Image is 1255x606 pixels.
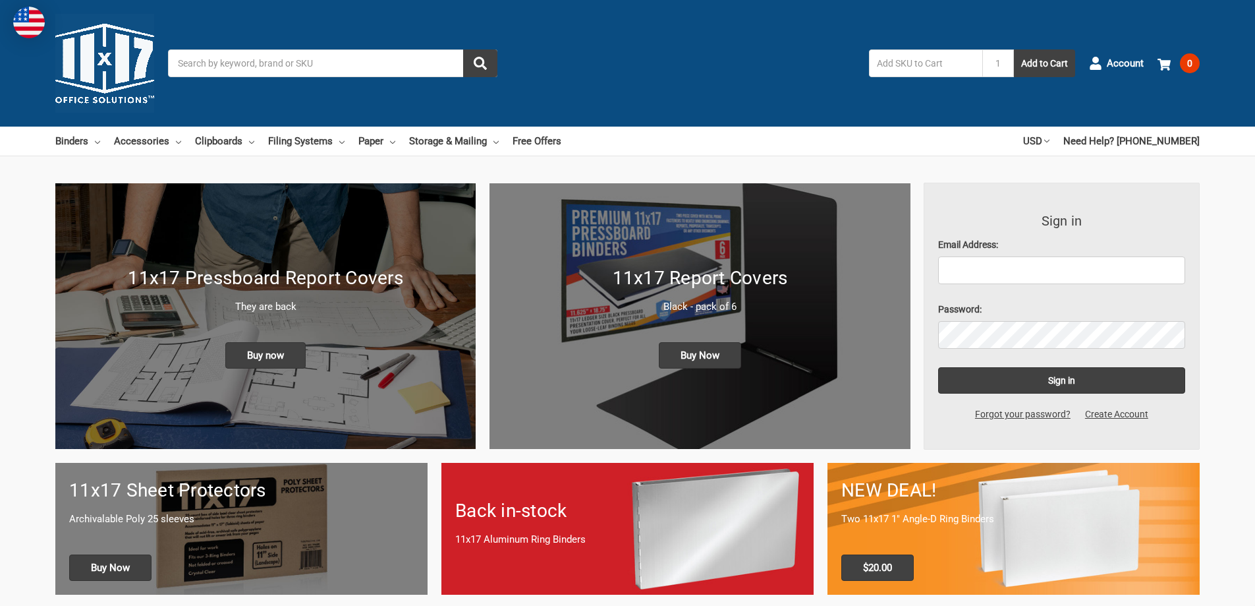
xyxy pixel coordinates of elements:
[659,342,741,369] span: Buy Now
[489,183,910,449] img: 11x17 Report Covers
[513,127,561,156] a: Free Offers
[55,127,100,156] a: Binders
[1157,46,1200,80] a: 0
[938,367,1186,394] input: Sign in
[225,342,306,369] span: Buy now
[841,512,1186,527] p: Two 11x17 1" Angle-D Ring Binders
[55,14,154,113] img: 11x17.com
[489,183,910,449] a: 11x17 Report Covers 11x17 Report Covers Black - pack of 6 Buy Now
[69,477,414,504] h1: 11x17 Sheet Protectors
[69,299,462,315] p: They are back
[938,211,1186,231] h3: Sign in
[1023,127,1049,156] a: USD
[841,555,914,581] span: $20.00
[503,264,896,292] h1: 11x17 Report Covers
[13,7,45,38] img: duty and tax information for United States
[1063,127,1200,156] a: Need Help? [PHONE_NUMBER]
[268,127,345,156] a: Filing Systems
[409,127,499,156] a: Storage & Mailing
[1014,49,1075,77] button: Add to Cart
[1078,408,1156,421] a: Create Account
[827,463,1200,594] a: 11x17 Binder 2-pack only $20.00 NEW DEAL! Two 11x17 1" Angle-D Ring Binders $20.00
[503,299,896,315] p: Black - pack of 6
[455,532,800,547] p: 11x17 Aluminum Ring Binders
[938,238,1186,252] label: Email Address:
[358,127,395,156] a: Paper
[168,49,497,77] input: Search by keyword, brand or SKU
[869,49,982,77] input: Add SKU to Cart
[69,555,152,581] span: Buy Now
[69,512,414,527] p: Archivalable Poly 25 sleeves
[195,127,254,156] a: Clipboards
[441,463,814,594] a: Back in-stock 11x17 Aluminum Ring Binders
[1107,56,1144,71] span: Account
[1089,46,1144,80] a: Account
[968,408,1078,421] a: Forgot your password?
[55,183,476,449] a: New 11x17 Pressboard Binders 11x17 Pressboard Report Covers They are back Buy now
[841,477,1186,504] h1: NEW DEAL!
[1180,53,1200,73] span: 0
[55,183,476,449] img: New 11x17 Pressboard Binders
[69,264,462,292] h1: 11x17 Pressboard Report Covers
[938,303,1186,317] label: Password:
[114,127,181,156] a: Accessories
[55,463,428,594] a: 11x17 sheet protectors 11x17 Sheet Protectors Archivalable Poly 25 sleeves Buy Now
[455,497,800,525] h1: Back in-stock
